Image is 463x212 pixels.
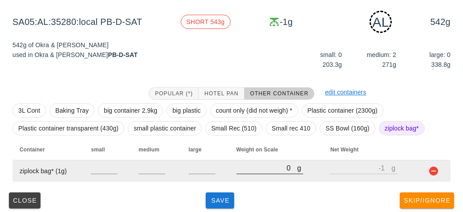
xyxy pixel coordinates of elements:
th: large: Not sorted. Activate to sort ascending. [182,139,229,160]
div: 542g of Okra & [PERSON_NAME] used in Okra & [PERSON_NAME] [7,35,231,78]
div: large: 0 338.8g [398,48,452,71]
span: Close [12,197,37,204]
span: Hotel Pan [204,90,238,97]
span: medium [138,147,159,153]
span: large [189,147,202,153]
button: Close [9,192,41,208]
td: ziplock bag* (1g) [12,160,84,182]
span: Plastic container (2300g) [308,104,378,117]
span: big container 2.9kg [104,104,157,117]
button: Popular (*) [149,87,199,100]
a: edit containers [325,89,366,96]
button: Save [206,192,234,208]
span: small plastic container [134,122,196,135]
button: Hotel Pan [199,87,244,100]
th: Net Weight: Not sorted. Activate to sort ascending. [323,139,418,160]
span: Baking Tray [55,104,89,117]
div: medium: 2 271g [344,48,398,71]
div: small: 0 203.3g [289,48,344,71]
span: Plastic container transparent (430g) [18,122,118,135]
span: 3L Cont [18,104,40,117]
span: count only (did not weigh) * [216,104,292,117]
div: g [297,162,303,174]
span: SS Bowl (160g) [325,122,370,135]
div: SA05:AL:35280:local PB-D-SAT -1g 542g [5,4,458,40]
span: Small rec 410 [272,122,310,135]
span: ziplock bag* [385,122,419,135]
span: Save [209,197,231,204]
th: Weight on Scale: Not sorted. Activate to sort ascending. [229,139,324,160]
span: Container [20,147,45,153]
strong: PB-D-SAT [108,51,138,58]
span: small [91,147,105,153]
button: Skip/Ignore [400,192,454,208]
th: small: Not sorted. Activate to sort ascending. [84,139,131,160]
div: AL [370,11,392,33]
span: Other Container [250,90,309,97]
th: Not sorted. Activate to sort ascending. [418,139,451,160]
th: Container: Not sorted. Activate to sort ascending. [12,139,84,160]
div: g [391,162,397,174]
span: Weight on Scale [236,147,278,153]
span: Popular (*) [154,90,193,97]
th: medium: Not sorted. Activate to sort ascending. [131,139,181,160]
span: Small Rec (510) [211,122,256,135]
span: big plastic [172,104,200,117]
span: Net Weight [330,147,358,153]
button: Other Container [244,87,314,100]
span: SHORT 543g [187,15,225,29]
span: Skip/Ignore [403,197,451,204]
